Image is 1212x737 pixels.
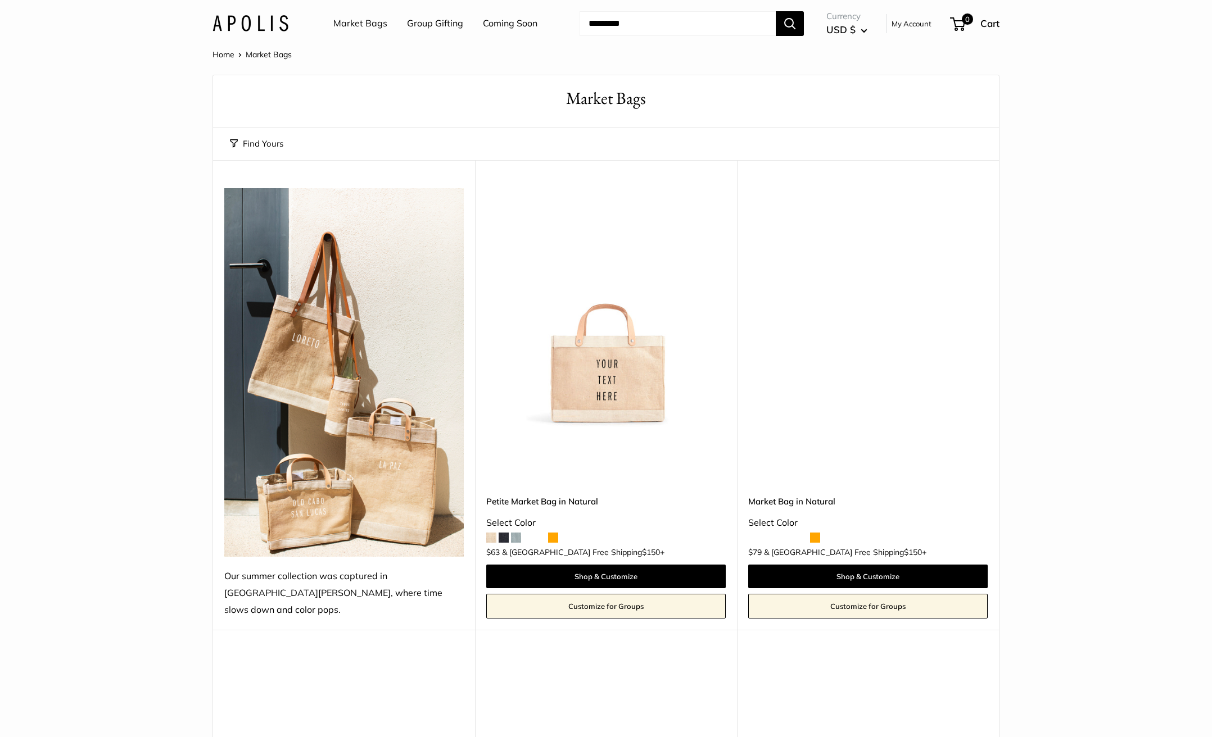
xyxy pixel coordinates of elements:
a: Customize for Groups [748,594,988,618]
a: Customize for Groups [486,594,726,618]
span: $150 [642,547,660,557]
nav: Breadcrumb [212,47,292,62]
a: 0 Cart [951,15,1000,33]
span: $63 [486,547,500,557]
span: 0 [962,13,973,25]
span: & [GEOGRAPHIC_DATA] Free Shipping + [764,548,926,556]
div: Select Color [748,515,988,531]
span: Cart [980,17,1000,29]
button: USD $ [826,21,867,39]
img: Apolis [212,15,288,31]
a: Shop & Customize [486,565,726,588]
a: Petite Market Bag in Natural [486,495,726,508]
h1: Market Bags [230,87,982,111]
span: $150 [904,547,922,557]
div: Select Color [486,515,726,531]
a: My Account [892,17,931,30]
a: Market Bag in NaturalMarket Bag in Natural [748,188,988,427]
input: Search... [580,11,776,36]
span: USD $ [826,24,856,35]
img: Our summer collection was captured in Todos Santos, where time slows down and color pops. [224,188,464,557]
a: Home [212,49,234,60]
span: Currency [826,8,867,24]
button: Search [776,11,804,36]
a: Market Bag in Natural [748,495,988,508]
button: Find Yours [230,136,283,152]
a: Petite Market Bag in Naturaldescription_Effortless style that elevates every moment [486,188,726,427]
a: Coming Soon [483,15,537,32]
a: Group Gifting [407,15,463,32]
span: & [GEOGRAPHIC_DATA] Free Shipping + [502,548,664,556]
span: $79 [748,547,762,557]
a: Market Bags [333,15,387,32]
div: Our summer collection was captured in [GEOGRAPHIC_DATA][PERSON_NAME], where time slows down and c... [224,568,464,618]
img: Petite Market Bag in Natural [486,188,726,427]
a: Shop & Customize [748,565,988,588]
span: Market Bags [246,49,292,60]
